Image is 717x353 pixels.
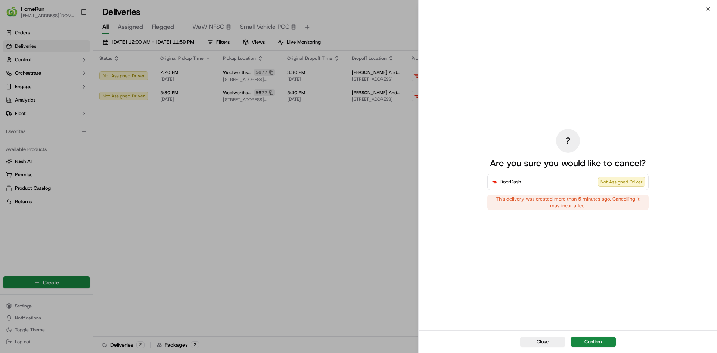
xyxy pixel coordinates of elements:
p: Are you sure you would like to cancel? [490,157,646,169]
span: DoorDash [500,178,521,186]
button: Close [520,337,565,347]
div: ? [556,129,580,153]
div: This delivery was created more than 5 minutes ago. Cancelling it may incur a fee. [487,195,649,210]
img: DoorDash [491,178,498,186]
button: Confirm [571,337,616,347]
